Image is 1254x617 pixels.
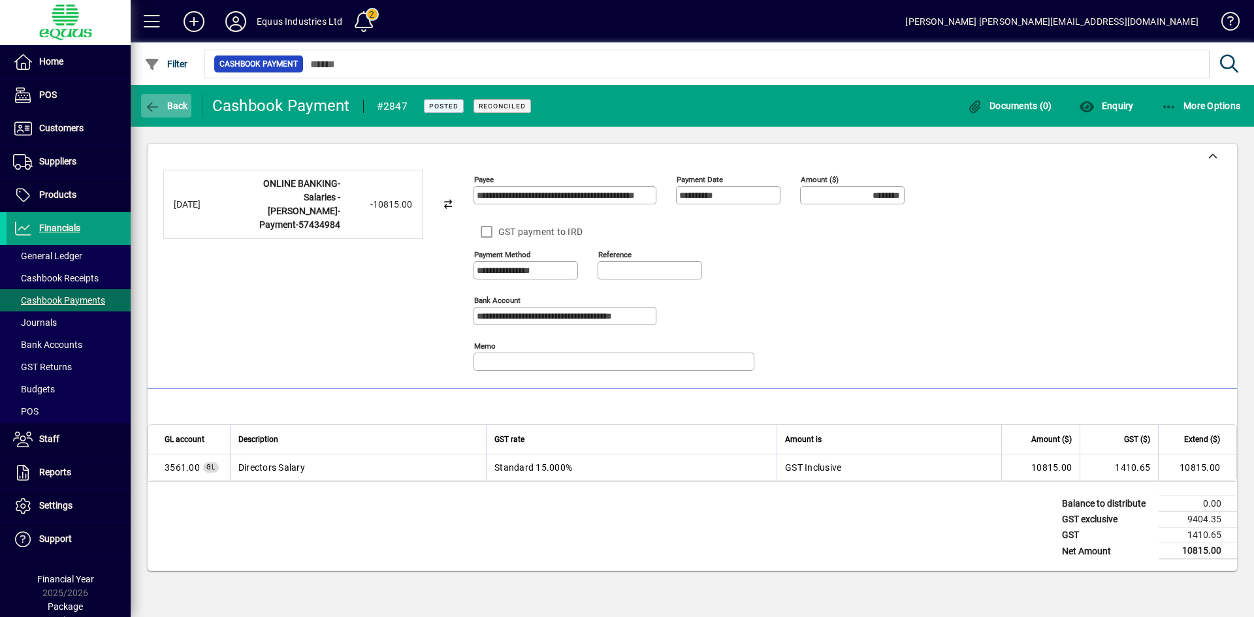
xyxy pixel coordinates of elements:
mat-label: Payment Date [677,175,723,184]
td: GST [1055,528,1159,543]
span: Staff [39,434,59,444]
button: More Options [1158,94,1244,118]
mat-label: Payee [474,175,494,184]
a: GST Returns [7,356,131,378]
span: Suppliers [39,156,76,166]
div: #2847 [377,96,408,117]
td: Directors Salary [230,454,486,481]
span: Journals [13,317,57,328]
button: Filter [141,52,191,76]
span: Bank Accounts [13,340,82,350]
span: Filter [144,59,188,69]
a: Budgets [7,378,131,400]
mat-label: Bank Account [474,296,521,305]
a: Knowledge Base [1212,3,1238,45]
td: 0.00 [1159,496,1237,512]
a: POS [7,79,131,112]
span: GST ($) [1124,432,1150,447]
a: Support [7,523,131,556]
div: [PERSON_NAME] [PERSON_NAME][EMAIL_ADDRESS][DOMAIN_NAME] [905,11,1198,32]
app-page-header-button: Back [131,94,202,118]
span: Settings [39,500,72,511]
td: 10815.00 [1158,454,1236,481]
span: Financials [39,223,80,233]
span: Financial Year [37,574,94,584]
td: 10815.00 [1001,454,1080,481]
span: Cashbook Payment [219,57,298,71]
span: More Options [1161,101,1241,111]
span: POS [13,406,39,417]
td: 9404.35 [1159,512,1237,528]
td: 10815.00 [1159,543,1237,560]
span: Description [238,432,278,447]
button: Add [173,10,215,33]
span: Customers [39,123,84,133]
td: GST exclusive [1055,512,1159,528]
a: Cashbook Receipts [7,267,131,289]
td: Standard 15.000% [486,454,777,481]
span: GL [206,464,216,471]
a: Cashbook Payments [7,289,131,311]
button: Back [141,94,191,118]
span: Cashbook Receipts [13,273,99,283]
span: Reconciled [479,102,526,110]
td: Net Amount [1055,543,1159,560]
td: 1410.65 [1080,454,1158,481]
a: Settings [7,490,131,522]
mat-label: Payment method [474,250,531,259]
div: Cashbook Payment [212,95,350,116]
mat-label: Reference [598,250,632,259]
span: Reports [39,467,71,477]
span: GST rate [494,432,524,447]
a: Reports [7,456,131,489]
span: Directors Salary [165,461,200,474]
span: Enquiry [1079,101,1133,111]
span: Extend ($) [1184,432,1220,447]
span: Cashbook Payments [13,295,105,306]
span: General Ledger [13,251,82,261]
span: GL account [165,432,204,447]
a: Customers [7,112,131,145]
button: Enquiry [1076,94,1136,118]
strong: ONLINE BANKING-Salaries - [PERSON_NAME]-Payment-57434984 [259,178,340,230]
a: Home [7,46,131,78]
span: Documents (0) [967,101,1052,111]
div: Equus Industries Ltd [257,11,343,32]
td: Balance to distribute [1055,496,1159,512]
span: Amount is [785,432,822,447]
a: Suppliers [7,146,131,178]
span: Products [39,189,76,200]
span: Budgets [13,384,55,394]
a: Staff [7,423,131,456]
span: Home [39,56,63,67]
a: POS [7,400,131,422]
span: Back [144,101,188,111]
span: POS [39,89,57,100]
mat-label: Memo [474,341,496,351]
div: [DATE] [174,198,226,212]
a: Bank Accounts [7,334,131,356]
button: Documents (0) [964,94,1055,118]
span: Posted [429,102,458,110]
a: General Ledger [7,245,131,267]
button: Profile [215,10,257,33]
a: Products [7,179,131,212]
a: Journals [7,311,131,334]
span: GST Returns [13,362,72,372]
div: -10815.00 [347,198,412,212]
td: 1410.65 [1159,528,1237,543]
mat-label: Amount ($) [801,175,839,184]
span: Support [39,533,72,544]
span: Package [48,601,83,612]
td: GST Inclusive [777,454,1001,481]
span: Amount ($) [1031,432,1072,447]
